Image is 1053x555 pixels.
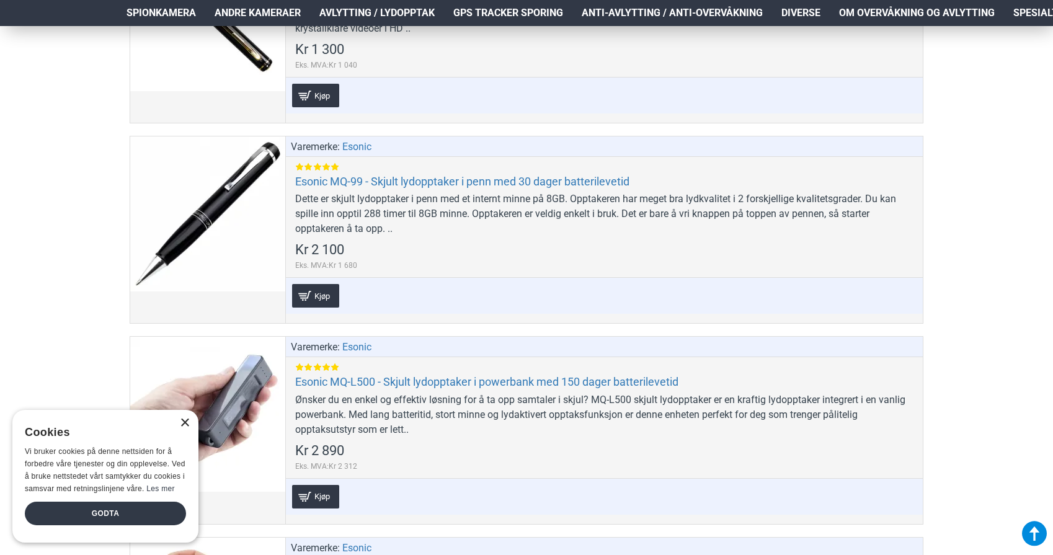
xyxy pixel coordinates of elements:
[295,444,344,458] span: Kr 2 890
[295,60,357,71] span: Eks. MVA:Kr 1 040
[295,260,357,271] span: Eks. MVA:Kr 1 680
[25,419,178,446] div: Cookies
[146,484,174,493] a: Les mer, opens a new window
[295,43,344,56] span: Kr 1 300
[291,340,340,355] span: Varemerke:
[130,136,285,291] a: Esonic MQ-99 - Skjult lydopptaker i penn med 30 dager batterilevetid Esonic MQ-99 - Skjult lydopp...
[839,6,995,20] span: Om overvåkning og avlytting
[130,337,285,492] a: Esonic MQ-L500 - Skjult lydopptaker i powerbank med 150 dager batterilevetid Esonic MQ-L500 - Skj...
[781,6,820,20] span: Diverse
[295,174,629,189] a: Esonic MQ-99 - Skjult lydopptaker i penn med 30 dager batterilevetid
[311,292,333,300] span: Kjøp
[215,6,301,20] span: Andre kameraer
[127,6,196,20] span: Spionkamera
[291,140,340,154] span: Varemerke:
[311,92,333,100] span: Kjøp
[453,6,563,20] span: GPS Tracker Sporing
[319,6,435,20] span: Avlytting / Lydopptak
[180,419,189,428] div: Close
[295,243,344,257] span: Kr 2 100
[582,6,763,20] span: Anti-avlytting / Anti-overvåkning
[342,340,371,355] a: Esonic
[342,140,371,154] a: Esonic
[295,192,913,236] div: Dette er skjult lydopptaker i penn med et internt minne på 8GB. Opptakeren har meget bra lydkvali...
[295,461,357,472] span: Eks. MVA:Kr 2 312
[25,447,185,492] span: Vi bruker cookies på denne nettsiden for å forbedre våre tjenester og din opplevelse. Ved å bruke...
[295,393,913,437] div: Ønsker du en enkel og effektiv løsning for å ta opp samtaler i skjul? MQ-L500 skjult lydopptaker ...
[25,502,186,525] div: Godta
[295,375,678,389] a: Esonic MQ-L500 - Skjult lydopptaker i powerbank med 150 dager batterilevetid
[311,492,333,500] span: Kjøp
